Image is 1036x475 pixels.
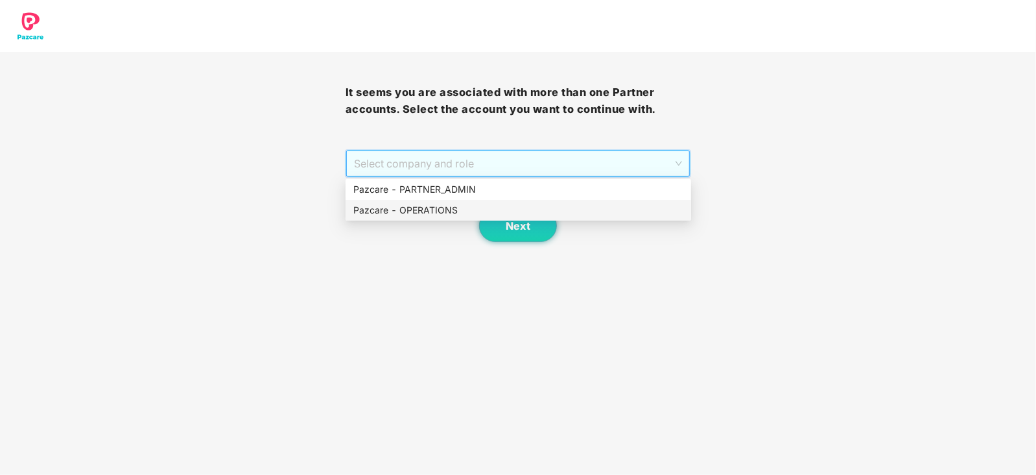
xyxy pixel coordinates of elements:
div: Pazcare - OPERATIONS [353,203,683,217]
div: Pazcare - PARTNER_ADMIN [346,179,691,200]
h3: It seems you are associated with more than one Partner accounts. Select the account you want to c... [346,84,691,117]
div: Pazcare - OPERATIONS [346,200,691,221]
span: Select company and role [354,151,683,176]
button: Next [479,210,557,242]
div: Pazcare - PARTNER_ADMIN [353,182,683,197]
span: Next [506,220,530,232]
